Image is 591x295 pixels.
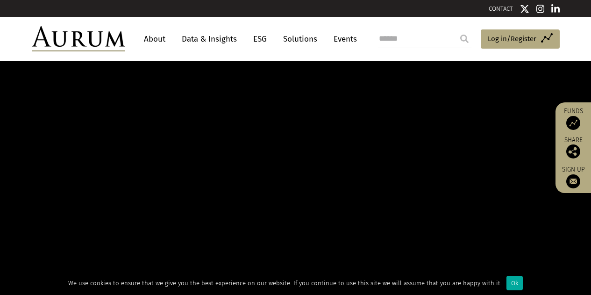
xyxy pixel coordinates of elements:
a: Funds [560,107,586,130]
img: Twitter icon [520,4,529,14]
label: Email address [409,188,458,201]
img: Sign up to our newsletter [566,174,580,188]
input: Submit [455,29,474,48]
label: Full name [409,139,443,151]
div: Share [560,137,586,158]
img: Share this post [566,144,580,158]
a: Events [329,30,357,48]
a: Register [409,243,452,269]
a: CONTACT [489,5,513,12]
a: Data & Insights [177,30,242,48]
img: Access Funds [566,116,580,130]
a: Log in/Register [481,29,560,49]
div: Ok [506,276,523,290]
img: Instagram icon [536,4,545,14]
a: Sign up [560,165,586,188]
span: Log in/Register [488,33,536,44]
img: Aurum [32,26,125,51]
a: ESG [249,30,271,48]
span: The gold one. [32,144,126,162]
a: Solutions [278,30,322,48]
a: About [139,30,170,48]
img: Linkedin icon [551,4,560,14]
h4: Register to access our funds [409,122,544,133]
